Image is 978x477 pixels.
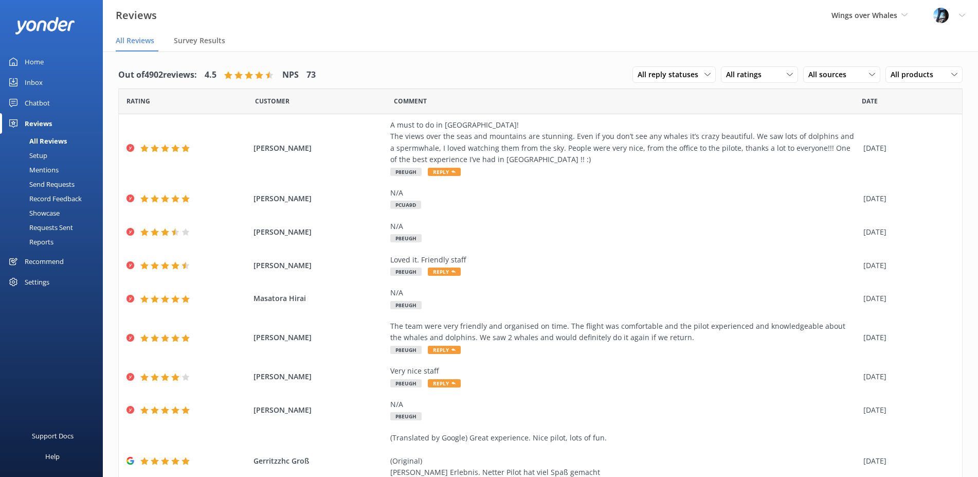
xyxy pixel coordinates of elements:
h4: Out of 4902 reviews: [118,68,197,82]
a: Record Feedback [6,191,103,206]
h4: NPS [282,68,299,82]
h3: Reviews [116,7,157,24]
span: Reply [428,379,461,387]
div: [DATE] [863,455,949,467]
div: [DATE] [863,371,949,382]
span: All ratings [726,69,768,80]
span: [PERSON_NAME] [253,193,386,204]
span: Reply [428,268,461,276]
div: Showcase [6,206,60,220]
span: P8EUGH [390,412,422,420]
span: [PERSON_NAME] [253,332,386,343]
span: [PERSON_NAME] [253,226,386,238]
img: 145-1635463833.jpg [933,8,949,23]
div: N/A [390,287,858,298]
span: [PERSON_NAME] [253,260,386,271]
div: Send Requests [6,177,75,191]
div: [DATE] [863,293,949,304]
span: Reply [428,168,461,176]
span: All sources [808,69,853,80]
div: Very nice staff [390,365,858,377]
span: Gerritzzhc Groß [253,455,386,467]
span: Date [255,96,289,106]
div: Mentions [6,163,59,177]
span: P8EUGH [390,301,422,309]
span: Masatora Hirai [253,293,386,304]
a: Reports [6,235,103,249]
div: N/A [390,399,858,410]
div: All Reviews [6,134,67,148]
div: [DATE] [863,143,949,154]
div: N/A [390,221,858,232]
span: Date [862,96,878,106]
div: Requests Sent [6,220,73,235]
div: Home [25,51,44,72]
a: Requests Sent [6,220,103,235]
div: [DATE] [863,193,949,204]
div: Settings [25,272,49,292]
div: Setup [6,148,47,163]
div: Help [45,446,60,467]
a: All Reviews [6,134,103,148]
div: Recommend [25,251,64,272]
a: Send Requests [6,177,103,191]
div: A must to do in [GEOGRAPHIC_DATA]! The views over the seas and mountains are stunning. Even if yo... [390,119,858,166]
div: [DATE] [863,332,949,343]
span: P8EUGH [390,268,422,276]
div: [DATE] [863,404,949,416]
span: P8EUGH [390,346,422,354]
span: All products [891,69,939,80]
span: PCUA9D [390,201,421,209]
img: yonder-white-logo.png [15,17,75,34]
span: Wings over Whales [831,10,897,20]
span: P8EUGH [390,379,422,387]
span: Date [126,96,150,106]
a: Setup [6,148,103,163]
a: Mentions [6,163,103,177]
span: P8EUGH [390,168,422,176]
span: P8EUGH [390,234,422,242]
span: [PERSON_NAME] [253,404,386,416]
span: Reply [428,346,461,354]
div: Chatbot [25,93,50,113]
span: All Reviews [116,36,154,46]
span: Survey Results [174,36,225,46]
div: Reviews [25,113,52,134]
div: The team were very friendly and organised on time. The flight was comfortable and the pilot exper... [390,321,858,344]
div: N/A [390,187,858,199]
span: [PERSON_NAME] [253,143,386,154]
div: [DATE] [863,226,949,238]
a: Showcase [6,206,103,220]
span: [PERSON_NAME] [253,371,386,382]
div: Support Docs [32,426,74,446]
span: All reply statuses [638,69,704,80]
div: Record Feedback [6,191,82,206]
div: [DATE] [863,260,949,271]
div: Inbox [25,72,43,93]
span: Question [394,96,427,106]
div: Reports [6,235,53,249]
h4: 4.5 [205,68,216,82]
h4: 73 [306,68,316,82]
div: Loved it. Friendly staff [390,254,858,266]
